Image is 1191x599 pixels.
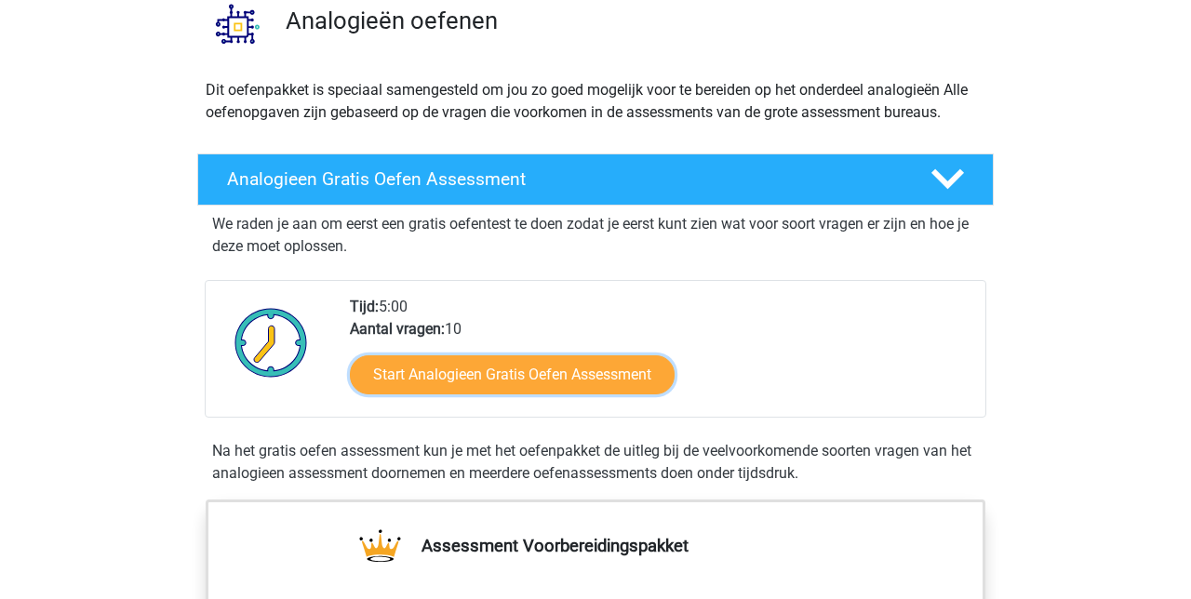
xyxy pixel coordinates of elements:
b: Tijd: [350,298,379,315]
p: Dit oefenpakket is speciaal samengesteld om jou zo goed mogelijk voor te bereiden op het onderdee... [206,79,985,124]
img: Klok [224,296,318,389]
h3: Analogieën oefenen [286,7,979,35]
p: We raden je aan om eerst een gratis oefentest te doen zodat je eerst kunt zien wat voor soort vra... [212,213,979,258]
b: Aantal vragen: [350,320,445,338]
a: Start Analogieen Gratis Oefen Assessment [350,355,675,394]
a: Analogieen Gratis Oefen Assessment [190,153,1001,206]
div: 5:00 10 [336,296,984,417]
div: Na het gratis oefen assessment kun je met het oefenpakket de uitleg bij de veelvoorkomende soorte... [205,440,986,485]
h4: Analogieen Gratis Oefen Assessment [227,168,901,190]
